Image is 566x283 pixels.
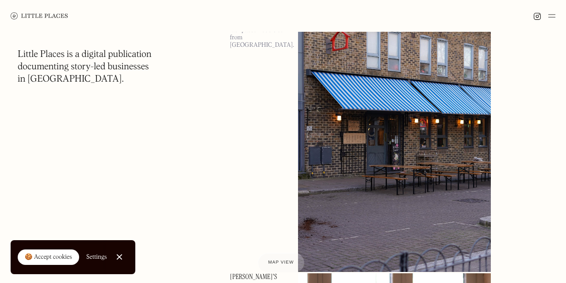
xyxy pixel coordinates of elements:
a: [PERSON_NAME]'s [230,273,287,280]
a: Map view [258,253,305,272]
a: 🍪 Accept cookies [18,249,79,265]
a: Close Cookie Popup [111,248,128,266]
span: Map view [268,260,294,265]
div: 🍪 Accept cookies [25,253,72,262]
div: Settings [86,254,107,260]
a: Settings [86,247,107,267]
h1: Little Places is a digital publication documenting story-led businesses in [GEOGRAPHIC_DATA]. [18,49,152,86]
